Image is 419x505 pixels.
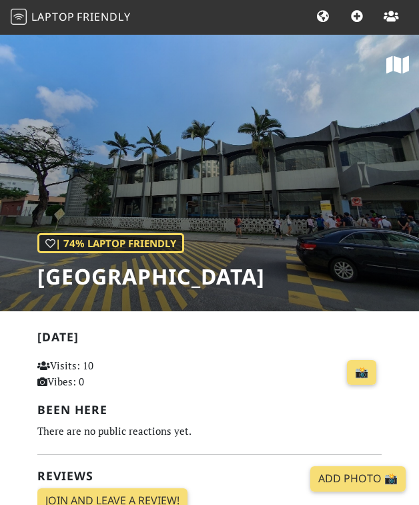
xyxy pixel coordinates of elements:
[31,9,75,24] span: Laptop
[11,6,131,29] a: LaptopFriendly LaptopFriendly
[77,9,130,24] span: Friendly
[347,360,376,385] a: 📸
[37,357,141,389] p: Visits: 10 Vibes: 0
[37,330,382,349] h2: [DATE]
[37,422,382,440] div: There are no public reactions yet.
[37,264,265,289] h1: [GEOGRAPHIC_DATA]
[37,233,184,253] div: | 74% Laptop Friendly
[11,9,27,25] img: LaptopFriendly
[37,469,382,483] h2: Reviews
[37,403,382,417] h2: Been here
[310,466,406,492] a: Add Photo 📸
